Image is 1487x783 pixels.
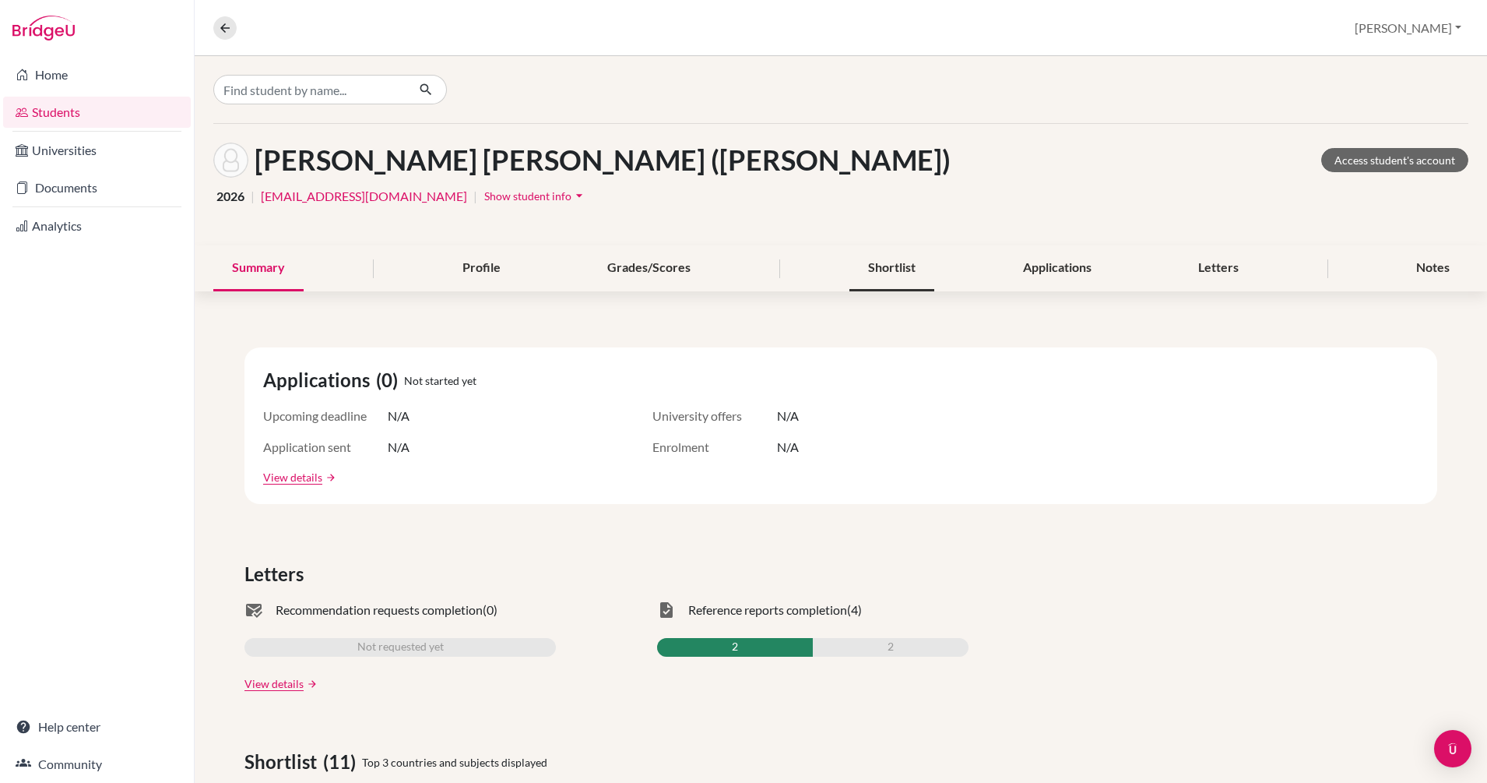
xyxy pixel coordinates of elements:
a: arrow_forward [304,679,318,690]
div: Letters [1179,245,1257,291]
span: (0) [483,601,497,619]
a: Documents [3,172,191,203]
span: (11) [323,748,362,776]
div: Open Intercom Messenger [1434,730,1471,767]
div: Shortlist [849,245,934,291]
a: Analytics [3,210,191,242]
span: Letters [244,560,310,588]
span: | [473,187,477,206]
span: task [657,601,676,619]
img: Phuc Mai Khanh (Sarah) Nguyen's avatar [213,143,248,178]
a: Community [3,749,191,780]
a: Access student's account [1321,148,1468,172]
span: University offers [652,407,777,425]
span: Upcoming deadline [263,407,388,425]
i: arrow_drop_down [571,188,587,203]
span: 2 [732,638,738,657]
span: Not started yet [404,372,476,389]
div: Grades/Scores [589,245,709,291]
div: Notes [1397,245,1468,291]
span: Reference reports completion [688,601,847,619]
span: Application sent [263,438,388,457]
span: mark_email_read [244,601,263,619]
a: [EMAIL_ADDRESS][DOMAIN_NAME] [261,187,467,206]
span: Applications [263,366,376,394]
span: 2 [888,638,894,657]
span: N/A [777,438,799,457]
a: Students [3,97,191,128]
span: Not requested yet [357,638,444,657]
span: 2026 [216,187,244,206]
span: N/A [777,407,799,425]
span: N/A [388,438,410,457]
div: Applications [1004,245,1110,291]
div: Summary [213,245,304,291]
input: Find student by name... [213,75,406,104]
button: [PERSON_NAME] [1348,13,1468,43]
span: Top 3 countries and subjects displayed [362,754,547,771]
span: Shortlist [244,748,323,776]
div: Profile [444,245,519,291]
span: Recommendation requests completion [276,601,483,619]
a: Help center [3,711,191,742]
button: Show student infoarrow_drop_down [483,184,588,208]
a: View details [263,469,322,485]
span: | [251,187,255,206]
span: Enrolment [652,438,777,457]
a: arrow_forward [322,472,336,483]
span: (0) [376,366,404,394]
h1: [PERSON_NAME] [PERSON_NAME] ([PERSON_NAME]) [255,143,951,177]
span: (4) [847,601,862,619]
a: View details [244,675,304,692]
a: Home [3,59,191,90]
span: Show student info [484,189,571,203]
img: Bridge-U [12,16,75,41]
span: N/A [388,407,410,425]
a: Universities [3,135,191,166]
